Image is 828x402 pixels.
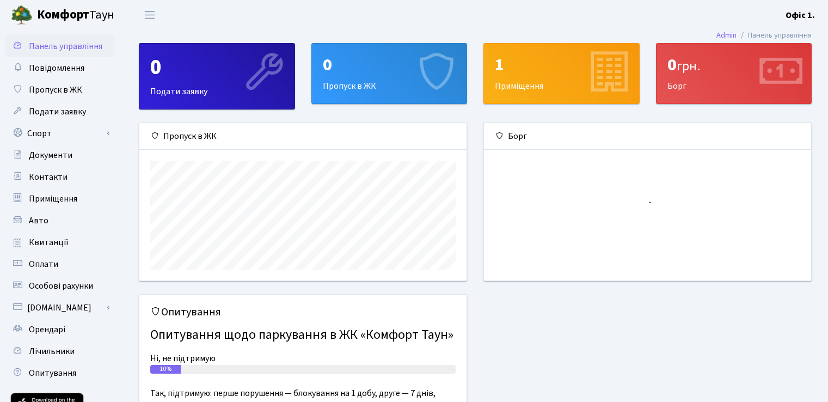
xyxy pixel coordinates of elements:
a: Admin [716,29,737,41]
span: Документи [29,149,72,161]
a: 0Подати заявку [139,43,295,109]
div: 0 [150,54,284,81]
a: Лічильники [5,340,114,362]
a: Повідомлення [5,57,114,79]
div: Пропуск в ЖК [312,44,467,103]
a: Авто [5,210,114,232]
h4: Опитування щодо паркування в ЖК «Комфорт Таун» [150,323,456,348]
a: Оплати [5,253,114,275]
span: Приміщення [29,193,77,205]
a: Особові рахунки [5,275,114,297]
a: Документи [5,144,114,166]
nav: breadcrumb [700,24,828,47]
span: Контакти [29,171,68,183]
img: logo.png [11,4,33,26]
div: Подати заявку [139,44,295,109]
a: Опитування [5,362,114,384]
a: Квитанції [5,232,114,253]
div: Приміщення [484,44,639,103]
a: Спорт [5,123,114,144]
span: Авто [29,215,48,227]
div: Пропуск в ЖК [139,123,467,150]
span: Подати заявку [29,106,86,118]
span: Особові рахунки [29,280,93,292]
span: Оплати [29,258,58,270]
span: Повідомлення [29,62,84,74]
a: Панель управління [5,35,114,57]
a: Офіс 1. [786,9,815,22]
div: 10% [150,365,181,374]
a: Пропуск в ЖК [5,79,114,101]
span: Таун [37,6,114,25]
button: Переключити навігацію [136,6,163,24]
a: 1Приміщення [483,43,640,104]
h5: Опитування [150,306,456,319]
a: [DOMAIN_NAME] [5,297,114,319]
div: Борг [657,44,812,103]
div: Борг [484,123,811,150]
span: Панель управління [29,40,102,52]
span: Пропуск в ЖК [29,84,82,96]
b: Офіс 1. [786,9,815,21]
span: Лічильники [29,345,75,357]
span: Орендарі [29,324,65,336]
li: Панель управління [737,29,812,41]
span: Квитанції [29,236,69,248]
a: Орендарі [5,319,114,340]
div: 0 [667,54,801,75]
a: Контакти [5,166,114,188]
a: Приміщення [5,188,114,210]
span: грн. [677,57,700,76]
div: 1 [495,54,628,75]
b: Комфорт [37,6,89,23]
div: Ні, не підтримую [150,352,456,365]
span: Опитування [29,367,76,379]
div: 0 [323,54,456,75]
a: Подати заявку [5,101,114,123]
a: 0Пропуск в ЖК [311,43,468,104]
